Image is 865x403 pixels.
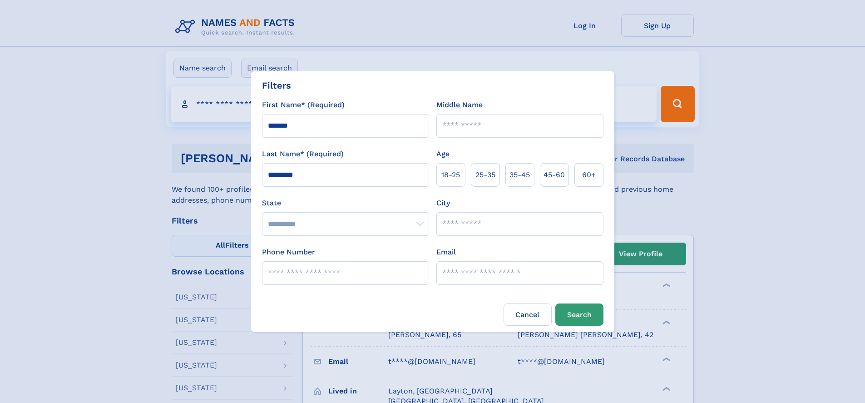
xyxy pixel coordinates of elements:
[436,100,483,110] label: Middle Name
[262,149,344,159] label: Last Name* (Required)
[475,169,495,180] span: 25‑35
[555,303,603,326] button: Search
[504,303,552,326] label: Cancel
[436,247,456,258] label: Email
[262,79,291,92] div: Filters
[262,247,315,258] label: Phone Number
[262,100,345,110] label: First Name* (Required)
[436,198,450,209] label: City
[509,169,530,180] span: 35‑45
[436,149,450,159] label: Age
[262,198,429,209] label: State
[441,169,460,180] span: 18‑25
[544,169,565,180] span: 45‑60
[582,169,596,180] span: 60+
